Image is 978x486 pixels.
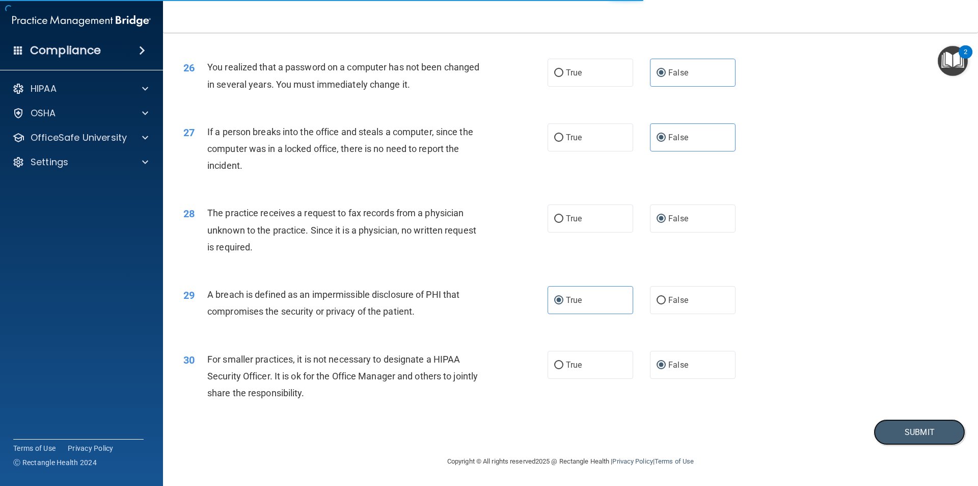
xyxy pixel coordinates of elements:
input: False [657,362,666,369]
a: OSHA [12,107,148,119]
span: 26 [183,62,195,74]
span: False [668,68,688,78]
span: False [668,295,688,305]
span: 29 [183,289,195,301]
input: False [657,134,666,142]
img: PMB logo [12,11,151,31]
h4: Compliance [30,43,101,58]
a: HIPAA [12,83,148,95]
span: False [668,214,688,223]
span: A breach is defined as an impermissible disclosure of PHI that compromises the security or privac... [207,289,459,317]
div: 2 [964,52,967,65]
span: Ⓒ Rectangle Health 2024 [13,457,97,468]
span: 30 [183,354,195,366]
a: Settings [12,156,148,168]
iframe: Drift Widget Chat Controller [927,416,966,454]
span: The practice receives a request to fax records from a physician unknown to the practice. Since it... [207,208,476,252]
input: True [554,134,563,142]
p: HIPAA [31,83,57,95]
span: False [668,360,688,370]
button: Open Resource Center, 2 new notifications [938,46,968,76]
span: True [566,133,582,142]
input: True [554,215,563,223]
p: OSHA [31,107,56,119]
input: False [657,69,666,77]
a: Privacy Policy [68,443,114,453]
a: Terms of Use [655,457,694,465]
input: False [657,297,666,304]
span: True [566,68,582,78]
span: False [668,133,688,142]
span: True [566,295,582,305]
span: 28 [183,208,195,220]
a: OfficeSafe University [12,132,148,144]
input: True [554,362,563,369]
input: True [554,297,563,304]
p: OfficeSafe University [31,132,127,144]
a: Privacy Policy [612,457,653,465]
span: For smaller practices, it is not necessary to designate a HIPAA Security Officer. It is ok for th... [207,354,478,398]
a: Terms of Use [13,443,56,453]
span: 27 [183,126,195,139]
div: Copyright © All rights reserved 2025 @ Rectangle Health | | [385,445,756,478]
p: Settings [31,156,68,168]
span: You realized that a password on a computer has not been changed in several years. You must immedi... [207,62,479,89]
input: True [554,69,563,77]
span: True [566,214,582,223]
button: Submit [874,419,965,445]
span: If a person breaks into the office and steals a computer, since the computer was in a locked offi... [207,126,473,171]
input: False [657,215,666,223]
span: True [566,360,582,370]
